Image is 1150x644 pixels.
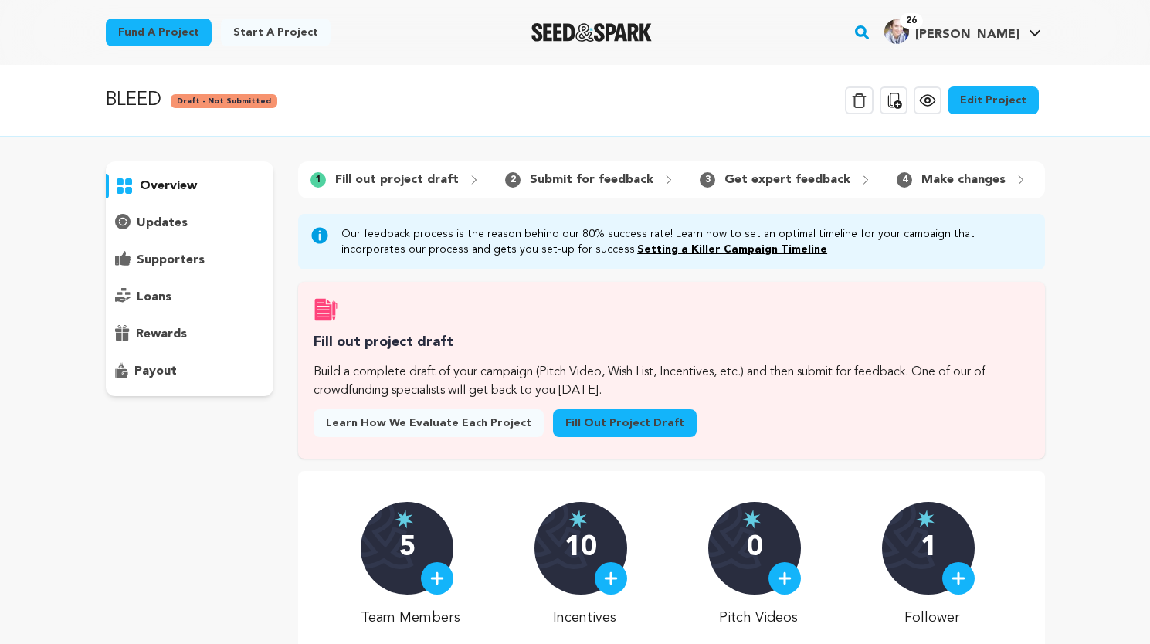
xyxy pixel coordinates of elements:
p: Team Members [361,607,460,629]
img: Seed&Spark Logo Dark Mode [531,23,653,42]
span: 4 [897,172,912,188]
a: Fill out project draft [553,409,697,437]
p: 10 [565,533,597,564]
img: plus.svg [952,571,965,585]
h3: Fill out project draft [314,331,1029,354]
img: K.%20Krause_Headshot_003_COMPRESSED.jpg [884,19,909,44]
a: Kelly K.'s Profile [881,16,1044,44]
a: Fund a project [106,19,212,46]
button: updates [106,211,274,236]
p: supporters [137,251,205,269]
span: 3 [700,172,715,188]
span: Learn how we evaluate each project [326,415,531,431]
p: Build a complete draft of your campaign (Pitch Video, Wish List, Incentives, etc.) and then submi... [314,363,1029,400]
span: [PERSON_NAME] [915,29,1019,41]
a: Edit Project [948,86,1039,114]
p: updates [137,214,188,232]
button: overview [106,174,274,198]
span: 1 [310,172,326,188]
p: Follower [882,607,982,629]
button: rewards [106,322,274,347]
p: overview [140,177,197,195]
p: Submit for feedback [530,171,653,189]
span: 26 [900,13,923,29]
img: plus.svg [604,571,618,585]
a: Setting a Killer Campaign Timeline [637,244,827,255]
p: Make changes [921,171,1006,189]
p: Our feedback process is the reason behind our 80% success rate! Learn how to set an optimal timel... [341,226,1032,257]
span: 2 [505,172,521,188]
img: plus.svg [430,571,444,585]
a: Seed&Spark Homepage [531,23,653,42]
span: Kelly K.'s Profile [881,16,1044,49]
p: Incentives [534,607,634,629]
p: 5 [399,533,416,564]
p: loans [137,288,171,307]
p: payout [134,362,177,381]
img: plus.svg [778,571,792,585]
span: Draft - Not Submitted [171,94,277,108]
p: 0 [747,533,763,564]
p: rewards [136,325,187,344]
p: Fill out project draft [335,171,459,189]
p: Pitch Videos [708,607,808,629]
p: Get expert feedback [724,171,850,189]
a: Start a project [221,19,331,46]
button: payout [106,359,274,384]
button: supporters [106,248,274,273]
div: Kelly K.'s Profile [884,19,1019,44]
a: Learn how we evaluate each project [314,409,544,437]
p: 1 [921,533,937,564]
p: BLEED [106,86,161,114]
button: loans [106,285,274,310]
